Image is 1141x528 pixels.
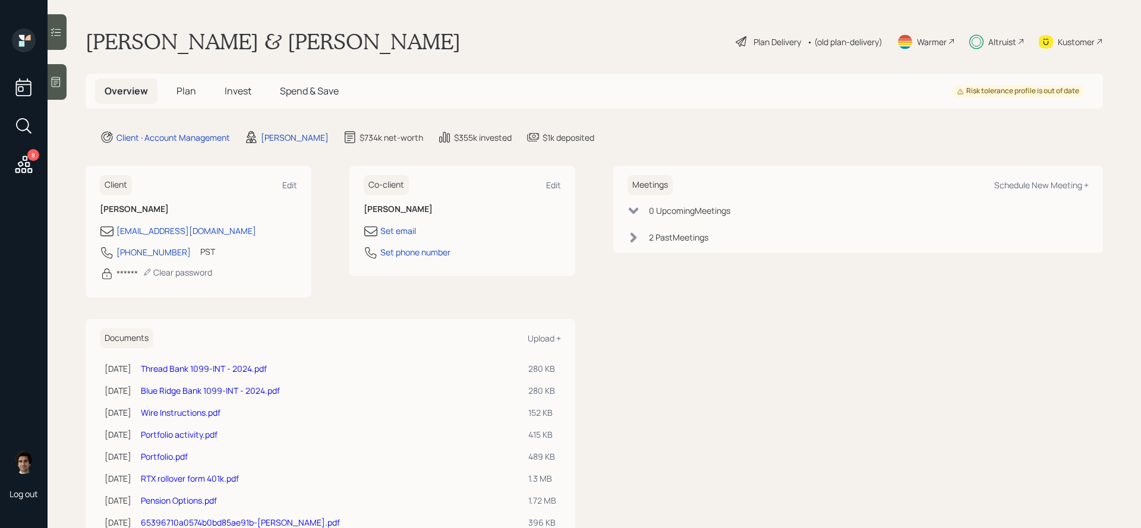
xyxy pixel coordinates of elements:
[280,84,339,97] span: Spend & Save
[141,407,220,418] a: Wire Instructions.pdf
[176,84,196,97] span: Plan
[528,384,556,397] div: 280 KB
[528,494,556,507] div: 1.72 MB
[528,450,556,463] div: 489 KB
[364,204,561,214] h6: [PERSON_NAME]
[200,245,215,258] div: PST
[100,175,132,195] h6: Client
[528,406,556,419] div: 152 KB
[105,428,131,441] div: [DATE]
[105,406,131,419] div: [DATE]
[380,246,450,258] div: Set phone number
[528,428,556,441] div: 415 KB
[225,84,251,97] span: Invest
[988,36,1016,48] div: Altruist
[27,149,39,161] div: 8
[528,333,561,344] div: Upload +
[364,175,409,195] h6: Co-client
[141,517,340,528] a: 65396710a0574b0bd85ae91b-[PERSON_NAME].pdf
[649,231,708,244] div: 2 Past Meeting s
[141,451,188,462] a: Portfolio.pdf
[917,36,947,48] div: Warmer
[86,29,461,55] h1: [PERSON_NAME] & [PERSON_NAME]
[105,494,131,507] div: [DATE]
[100,204,297,214] h6: [PERSON_NAME]
[10,488,38,499] div: Log out
[546,179,561,191] div: Edit
[807,36,882,48] div: • (old plan-delivery)
[543,131,594,144] div: $1k deposited
[116,246,191,258] div: [PHONE_NUMBER]
[1058,36,1095,48] div: Kustomer
[141,429,218,440] a: Portfolio activity.pdf
[528,472,556,485] div: 1.3 MB
[380,225,416,237] div: Set email
[360,131,423,144] div: $734k net-worth
[649,204,730,217] div: 0 Upcoming Meeting s
[994,179,1089,191] div: Schedule New Meeting +
[141,473,239,484] a: RTX rollover form 401k.pdf
[454,131,512,144] div: $355k invested
[957,86,1079,96] div: Risk tolerance profile is out of date
[754,36,801,48] div: Plan Delivery
[105,384,131,397] div: [DATE]
[105,362,131,375] div: [DATE]
[282,179,297,191] div: Edit
[105,450,131,463] div: [DATE]
[141,495,217,506] a: Pension Options.pdf
[143,267,212,278] div: Clear password
[12,450,36,474] img: harrison-schaefer-headshot-2.png
[105,84,148,97] span: Overview
[628,175,673,195] h6: Meetings
[116,225,256,237] div: [EMAIL_ADDRESS][DOMAIN_NAME]
[141,363,267,374] a: Thread Bank 1099-INT - 2024.pdf
[116,131,230,144] div: Client · Account Management
[141,385,280,396] a: Blue Ridge Bank 1099-INT - 2024.pdf
[100,328,153,348] h6: Documents
[105,472,131,485] div: [DATE]
[528,362,556,375] div: 280 KB
[261,131,329,144] div: [PERSON_NAME]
